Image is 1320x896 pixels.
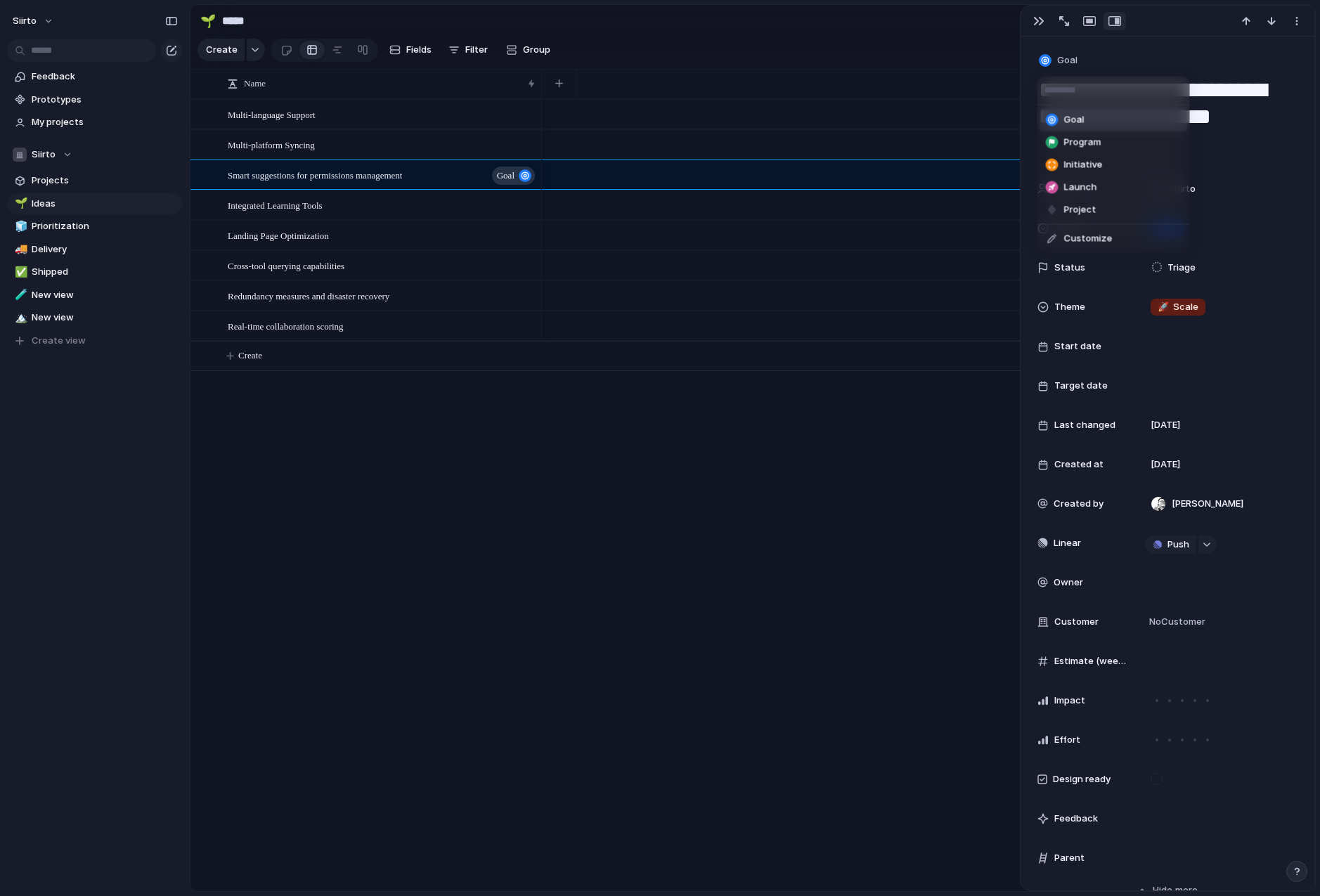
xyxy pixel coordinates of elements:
span: Initiative [1064,158,1103,172]
span: Project [1064,203,1096,217]
span: Goal [1064,113,1085,127]
span: Launch [1064,181,1097,195]
span: Customize [1064,232,1113,246]
span: Program [1064,136,1101,150]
